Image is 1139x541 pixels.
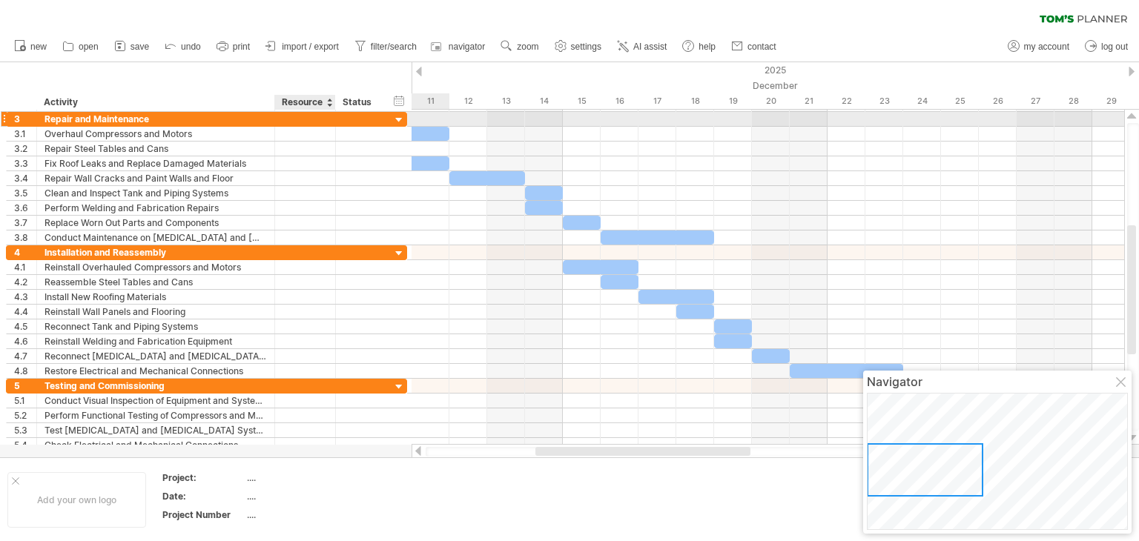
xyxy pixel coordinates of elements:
[1004,37,1074,56] a: my account
[14,438,36,452] div: 5.4
[44,364,267,378] div: Restore Electrical and Mechanical Connections
[44,112,267,126] div: Repair and Maintenance
[14,186,36,200] div: 3.5
[14,275,36,289] div: 4.2
[44,305,267,319] div: Reinstall Wall Panels and Flooring
[676,93,714,109] div: Thursday, 18 December 2025
[14,171,36,185] div: 3.4
[44,216,267,230] div: Replace Worn Out Parts and Components
[979,93,1017,109] div: Friday, 26 December 2025
[162,508,244,521] div: Project Number
[1081,37,1132,56] a: log out
[44,186,267,200] div: Clean and Inspect Tank and Piping Systems
[44,95,266,110] div: Activity
[14,334,36,348] div: 4.6
[44,319,267,333] div: Reconnect Tank and Piping Systems
[14,112,36,126] div: 3
[162,490,244,502] div: Date:
[14,260,36,274] div: 4.1
[14,127,36,141] div: 3.1
[14,394,36,408] div: 5.1
[865,93,903,109] div: Tuesday, 23 December 2025
[44,142,267,156] div: Repair Steel Tables and Cans
[752,93,790,109] div: Saturday, 20 December 2025
[714,93,752,109] div: Friday, 19 December 2025
[14,290,36,304] div: 4.3
[44,394,267,408] div: Conduct Visual Inspection of Equipment and Systems
[44,438,267,452] div: Check Electrical and Mechanical Connections
[351,37,421,56] a: filter/search
[679,37,720,56] a: help
[14,201,36,215] div: 3.6
[14,142,36,156] div: 3.2
[44,230,267,245] div: Conduct Maintenance on [MEDICAL_DATA] and [MEDICAL_DATA] Systems
[282,95,327,110] div: Resource
[14,216,36,230] div: 3.7
[429,37,489,56] a: navigator
[14,245,36,259] div: 4
[563,93,601,109] div: Monday, 15 December 2025
[161,37,205,56] a: undo
[601,93,638,109] div: Tuesday, 16 December 2025
[412,93,449,109] div: Thursday, 11 December 2025
[1101,42,1128,52] span: log out
[181,42,201,52] span: undo
[638,93,676,109] div: Wednesday, 17 December 2025
[44,290,267,304] div: Install New Roofing Materials
[44,127,267,141] div: Overhaul Compressors and Motors
[44,334,267,348] div: Reinstall Welding and Fabrication Equipment
[727,37,781,56] a: contact
[44,408,267,422] div: Perform Functional Testing of Compressors and Motors
[1017,93,1054,109] div: Saturday, 27 December 2025
[282,42,339,52] span: import / export
[59,37,103,56] a: open
[517,42,538,52] span: zoom
[449,42,485,52] span: navigator
[1024,42,1069,52] span: my account
[449,93,487,109] div: Friday, 12 December 2025
[14,408,36,422] div: 5.2
[44,245,267,259] div: Installation and Reassembly
[747,42,776,52] span: contact
[247,471,372,484] div: ....
[14,379,36,393] div: 5
[44,275,267,289] div: Reassemble Steel Tables and Cans
[14,423,36,437] div: 5.3
[903,93,941,109] div: Wednesday, 24 December 2025
[633,42,667,52] span: AI assist
[131,42,149,52] span: save
[14,364,36,378] div: 4.8
[343,95,375,110] div: Status
[44,423,267,437] div: Test [MEDICAL_DATA] and [MEDICAL_DATA] Systems
[162,471,244,484] div: Project:
[79,42,99,52] span: open
[44,156,267,170] div: Fix Roof Leaks and Replace Damaged Materials
[44,171,267,185] div: Repair Wall Cracks and Paint Walls and Floor
[213,37,254,56] a: print
[14,305,36,319] div: 4.4
[1054,93,1092,109] div: Sunday, 28 December 2025
[247,490,372,502] div: ....
[233,42,250,52] span: print
[14,349,36,363] div: 4.7
[613,37,671,56] a: AI assist
[262,37,343,56] a: import / export
[14,156,36,170] div: 3.3
[247,508,372,521] div: ....
[941,93,979,109] div: Thursday, 25 December 2025
[44,260,267,274] div: Reinstall Overhauled Compressors and Motors
[7,472,146,528] div: Add your own logo
[44,379,267,393] div: Testing and Commissioning
[44,201,267,215] div: Perform Welding and Fabrication Repairs
[14,230,36,245] div: 3.8
[10,37,51,56] a: new
[571,42,601,52] span: settings
[30,42,47,52] span: new
[110,37,153,56] a: save
[525,93,563,109] div: Sunday, 14 December 2025
[44,349,267,363] div: Reconnect [MEDICAL_DATA] and [MEDICAL_DATA] Systems
[497,37,543,56] a: zoom
[699,42,716,52] span: help
[371,42,417,52] span: filter/search
[1092,93,1130,109] div: Monday, 29 December 2025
